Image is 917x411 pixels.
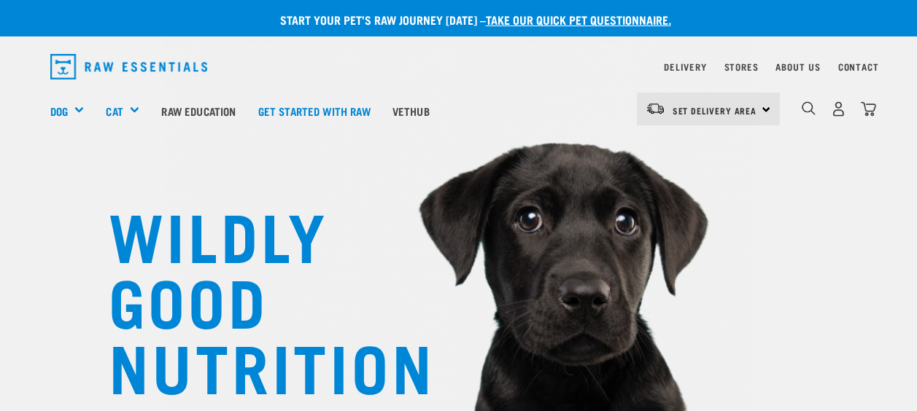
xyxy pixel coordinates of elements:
a: Vethub [382,82,441,140]
img: van-moving.png [646,102,665,115]
img: home-icon-1@2x.png [802,101,816,115]
a: Dog [50,103,68,120]
img: Raw Essentials Logo [50,54,208,79]
a: Stores [724,64,759,69]
img: home-icon@2x.png [861,101,876,117]
a: Get started with Raw [247,82,382,140]
a: Raw Education [150,82,247,140]
img: user.png [831,101,846,117]
a: Contact [838,64,879,69]
h1: WILDLY GOOD NUTRITION [109,200,401,397]
a: Cat [106,103,123,120]
a: take our quick pet questionnaire. [486,16,671,23]
nav: dropdown navigation [39,48,879,85]
a: About Us [775,64,820,69]
span: Set Delivery Area [673,108,757,113]
a: Delivery [664,64,706,69]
